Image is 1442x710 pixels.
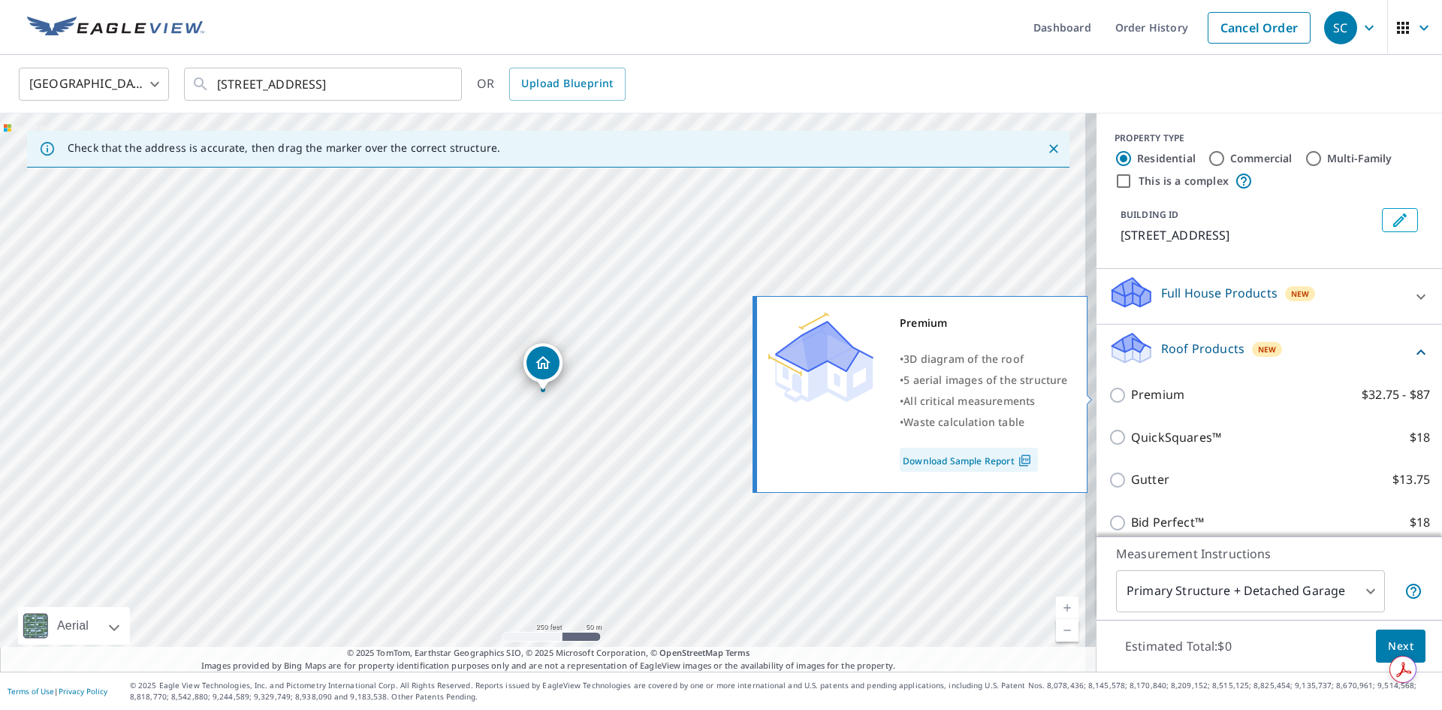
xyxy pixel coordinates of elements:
div: • [900,412,1068,433]
span: New [1258,343,1277,355]
span: Waste calculation table [904,415,1024,429]
button: Close [1044,139,1063,159]
div: OR [477,68,626,101]
p: QuickSquares™ [1131,428,1221,447]
div: SC [1324,11,1357,44]
div: • [900,391,1068,412]
p: Measurement Instructions [1116,545,1422,563]
p: Full House Products [1161,284,1278,302]
p: Bid Perfect™ [1131,513,1204,532]
div: Full House ProductsNew [1109,275,1430,318]
span: Next [1388,637,1413,656]
p: Premium [1131,385,1184,404]
p: $32.75 - $87 [1362,385,1430,404]
p: $18 [1410,428,1430,447]
img: EV Logo [27,17,204,39]
p: © 2025 Eagle View Technologies, Inc. and Pictometry International Corp. All Rights Reserved. Repo... [130,680,1434,702]
label: Multi-Family [1327,151,1392,166]
p: Check that the address is accurate, then drag the marker over the correct structure. [68,141,500,155]
a: Download Sample Report [900,448,1038,472]
a: Current Level 17, Zoom Out [1056,619,1078,642]
div: Dropped pin, building 1, Residential property, 173 Briarneck Rd Jacksonville, NC 28540 [523,343,563,390]
p: $13.75 [1392,470,1430,489]
a: Current Level 17, Zoom In [1056,597,1078,619]
div: • [900,370,1068,391]
span: © 2025 TomTom, Earthstar Geographics SIO, © 2025 Microsoft Corporation, © [347,647,750,660]
p: Gutter [1131,470,1169,489]
p: Estimated Total: $0 [1113,630,1244,663]
label: Residential [1137,151,1196,166]
img: Premium [768,313,873,403]
div: Roof ProductsNew [1109,331,1430,373]
div: PROPERTY TYPE [1115,131,1424,145]
span: 5 aerial images of the structure [904,373,1067,387]
button: Next [1376,630,1425,663]
a: Terms of Use [8,686,54,696]
a: OpenStreetMap [659,647,723,658]
div: • [900,349,1068,370]
div: [GEOGRAPHIC_DATA] [19,63,169,105]
div: Aerial [53,607,93,645]
p: BUILDING ID [1121,208,1178,221]
div: Premium [900,313,1068,334]
div: Aerial [18,607,130,645]
span: All critical measurements [904,394,1035,408]
div: Primary Structure + Detached Garage [1116,570,1385,612]
span: Upload Blueprint [521,74,613,93]
a: Terms [726,647,750,658]
img: Pdf Icon [1015,454,1035,467]
span: New [1291,288,1310,300]
a: Privacy Policy [59,686,107,696]
p: [STREET_ADDRESS] [1121,226,1376,244]
span: Your report will include the primary structure and a detached garage if one exists. [1404,582,1422,600]
p: $18 [1410,513,1430,532]
input: Search by address or latitude-longitude [217,63,431,105]
p: | [8,687,107,696]
a: Cancel Order [1208,12,1311,44]
span: 3D diagram of the roof [904,352,1024,366]
button: Edit building 1 [1382,208,1418,232]
a: Upload Blueprint [509,68,625,101]
p: Roof Products [1161,340,1244,358]
label: Commercial [1230,151,1293,166]
label: This is a complex [1139,174,1229,189]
